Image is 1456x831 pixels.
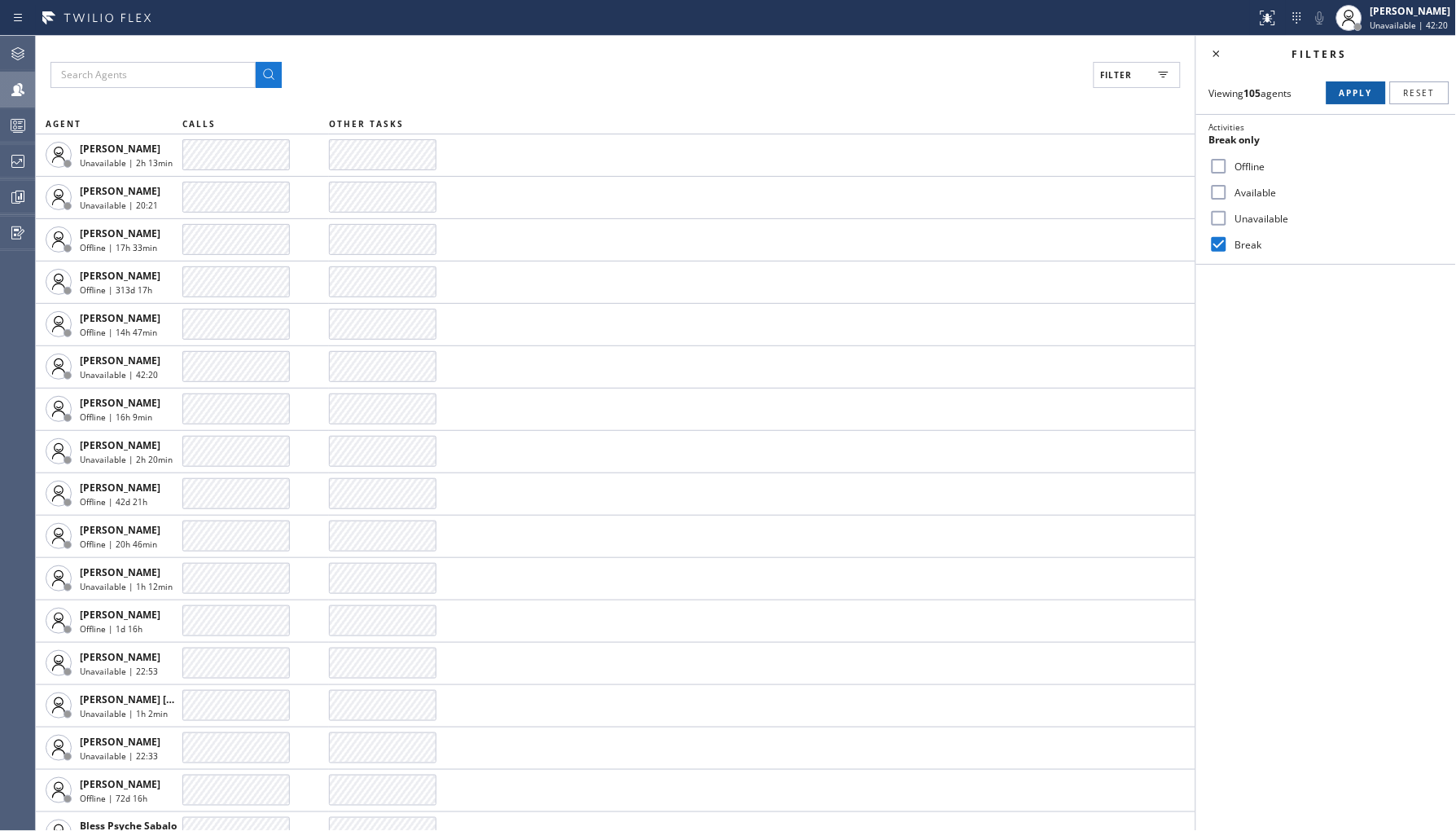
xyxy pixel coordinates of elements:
span: [PERSON_NAME] [80,396,160,410]
span: Unavailable | 2h 20min [80,454,173,465]
span: Unavailable | 22:33 [80,750,158,762]
span: [PERSON_NAME] [80,608,160,622]
button: Reset [1390,81,1449,104]
span: Offline | 42d 21h [80,496,147,508]
span: [PERSON_NAME] [80,269,160,283]
span: [PERSON_NAME] [80,438,160,452]
span: Viewing agents [1209,86,1292,100]
label: Break [1229,238,1443,252]
label: Offline [1229,160,1443,174]
label: Available [1229,186,1443,200]
span: [PERSON_NAME] [80,142,160,156]
div: Activities [1209,121,1443,133]
span: Unavailable | 22:53 [80,666,158,677]
span: Offline | 17h 33min [80,242,157,253]
button: Filter [1094,62,1181,88]
span: Offline | 313d 17h [80,284,152,296]
button: Mute [1309,7,1331,29]
span: [PERSON_NAME] [80,226,160,240]
span: Unavailable | 42:20 [80,369,158,380]
span: [PERSON_NAME] [80,777,160,791]
span: Offline | 72d 16h [80,793,147,804]
span: [PERSON_NAME] [80,481,160,495]
span: Unavailable | 1h 12min [80,581,173,592]
span: Offline | 20h 46min [80,539,157,550]
span: Reset [1404,87,1436,99]
button: Apply [1327,81,1386,104]
span: [PERSON_NAME] [80,184,160,198]
span: AGENT [46,118,81,130]
span: [PERSON_NAME] [PERSON_NAME] [80,692,243,706]
span: Break only [1209,133,1261,147]
span: [PERSON_NAME] [80,311,160,325]
strong: 105 [1244,86,1261,100]
span: Filters [1292,47,1348,61]
span: [PERSON_NAME] [80,735,160,749]
span: Unavailable | 42:20 [1370,20,1449,31]
span: CALLS [182,118,216,130]
span: [PERSON_NAME] [80,523,160,537]
span: Offline | 1d 16h [80,623,143,635]
span: Apply [1340,87,1373,99]
span: Unavailable | 20:21 [80,200,158,211]
span: Unavailable | 1h 2min [80,708,168,719]
label: Unavailable [1229,212,1443,226]
span: [PERSON_NAME] [80,650,160,664]
input: Search Agents [50,62,256,88]
span: OTHER TASKS [329,118,404,130]
div: [PERSON_NAME] [1370,4,1451,18]
span: Offline | 14h 47min [80,327,157,338]
span: [PERSON_NAME] [80,354,160,367]
span: Filter [1101,69,1133,81]
span: Unavailable | 2h 13min [80,157,173,169]
span: Offline | 16h 9min [80,411,152,423]
span: [PERSON_NAME] [80,565,160,579]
